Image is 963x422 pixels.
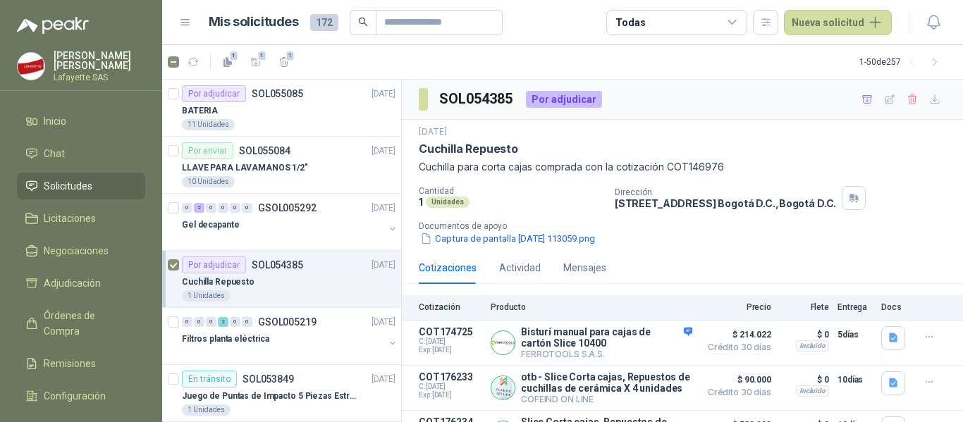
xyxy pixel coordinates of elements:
[372,316,395,329] p: [DATE]
[18,53,44,80] img: Company Logo
[419,391,482,399] span: Exp: [DATE]
[216,51,239,73] button: 1
[182,119,235,130] div: 11 Unidades
[838,302,873,312] p: Entrega
[372,259,395,272] p: [DATE]
[419,231,596,246] button: Captura de pantalla [DATE] 113059.png
[243,374,294,384] p: SOL053849
[419,221,957,231] p: Documentos de apoyo
[182,142,233,159] div: Por enviar
[372,373,395,386] p: [DATE]
[491,331,515,354] img: Company Logo
[54,73,145,82] p: Lafayette SAS
[182,85,246,102] div: Por adjudicar
[419,302,482,312] p: Cotización
[44,388,106,404] span: Configuración
[182,104,218,118] p: BATERIA
[796,340,829,352] div: Incluido
[419,260,477,275] div: Cotizaciones
[701,326,771,343] span: $ 214.022
[257,50,267,61] span: 1
[44,113,66,129] span: Inicio
[252,89,303,99] p: SOL055085
[182,176,235,187] div: 10 Unidades
[615,187,836,197] p: Dirección
[17,383,145,409] a: Configuración
[258,203,317,213] p: GSOL005292
[17,237,145,264] a: Negociaciones
[44,146,65,161] span: Chat
[17,17,89,34] img: Logo peakr
[182,199,398,244] a: 0 2 0 0 0 0 GSOL005292[DATE] Gel decapante
[182,161,308,175] p: LLAVE PARA LAVAMANOS 1/2"
[491,302,692,312] p: Producto
[419,346,482,354] span: Exp: [DATE]
[784,10,892,35] button: Nueva solicitud
[780,326,829,343] p: $ 0
[701,371,771,388] span: $ 90.000
[44,243,109,259] span: Negociaciones
[229,50,239,61] span: 1
[206,203,216,213] div: 0
[273,51,295,73] button: 1
[182,317,192,327] div: 0
[218,203,228,213] div: 0
[182,275,254,289] p: Cuchilla Repuesto
[521,349,692,359] p: FERROTOOLS S.A.S.
[419,337,482,346] span: C: [DATE]
[54,51,145,70] p: [PERSON_NAME] [PERSON_NAME]
[701,302,771,312] p: Precio
[17,205,145,232] a: Licitaciones
[615,197,836,209] p: [STREET_ADDRESS] Bogotá D.C. , Bogotá D.C.
[245,51,267,73] button: 1
[182,218,239,232] p: Gel decapante
[521,326,692,349] p: Bisturí manual para cajas de cartón Slice 10400
[521,371,692,394] p: otb - Slice Corta cajas, Repuestos de cuchillas de cerámica X 4 unidades
[796,385,829,397] div: Incluido
[419,326,482,337] p: COT174725
[701,388,771,397] span: Crédito 30 días
[44,211,96,226] span: Licitaciones
[218,317,228,327] div: 2
[17,350,145,377] a: Remisiones
[182,314,398,359] a: 0 0 0 2 0 0 GSOL005219[DATE] Filtros planta eléctrica
[162,137,401,194] a: Por enviarSOL055084[DATE] LLAVE PARA LAVAMANOS 1/2"10 Unidades
[372,201,395,215] p: [DATE]
[419,142,518,156] p: Cuchilla Repuesto
[194,317,204,327] div: 0
[182,333,269,346] p: Filtros planta eléctrica
[526,91,602,108] div: Por adjudicar
[615,15,645,30] div: Todas
[419,159,946,175] p: Cuchilla para corta cajas comprada con la cotización COT146976
[780,371,829,388] p: $ 0
[17,270,145,297] a: Adjudicación
[258,317,317,327] p: GSOL005219
[182,371,237,387] div: En tránsito
[182,404,231,416] div: 1 Unidades
[162,80,401,137] a: Por adjudicarSOL055085[DATE] BATERIA11 Unidades
[194,203,204,213] div: 2
[44,178,92,194] span: Solicitudes
[491,376,515,399] img: Company Logo
[242,317,252,327] div: 0
[162,251,401,308] a: Por adjudicarSOL054385[DATE] Cuchilla Repuesto1 Unidades
[17,302,145,345] a: Órdenes de Compra
[701,343,771,352] span: Crédito 30 días
[310,14,338,31] span: 172
[563,260,606,275] div: Mensajes
[419,125,447,139] p: [DATE]
[239,146,290,156] p: SOL055084
[44,356,96,371] span: Remisiones
[44,275,101,291] span: Adjudicación
[209,12,299,32] h1: Mis solicitudes
[182,256,246,273] div: Por adjudicar
[44,308,132,339] span: Órdenes de Compra
[182,390,357,403] p: Juego de Puntas de Impacto 5 Piezas Estrella PH2 de 2'' Zanco 1/4'' Truper
[230,203,240,213] div: 0
[426,197,470,208] div: Unidades
[372,144,395,158] p: [DATE]
[881,302,909,312] p: Docs
[17,140,145,167] a: Chat
[859,51,946,73] div: 1 - 50 de 257
[499,260,541,275] div: Actividad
